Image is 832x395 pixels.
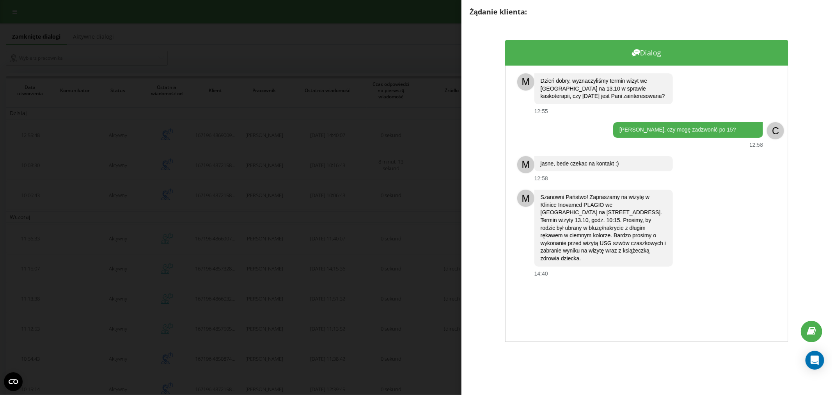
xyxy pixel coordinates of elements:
[534,156,673,172] div: jasne, bede czekac na kontakt :)
[534,73,673,104] div: Dzień dobry, wyznaczyliśmy termin wizyt we [GEOGRAPHIC_DATA] na 13.10 w sprawie kaskoterapii, czy...
[4,372,23,391] button: Open CMP widget
[534,108,548,115] div: 12:55
[613,122,763,138] div: [PERSON_NAME], czy mogę zadzwonić po 15?
[505,40,788,66] div: Dialog
[517,190,534,207] div: M
[517,73,534,91] div: M
[517,156,534,173] div: M
[534,270,548,277] div: 14:40
[534,190,673,266] div: Szanowni Państwo! Zapraszamy na wizytę w Klinice Inovamed PLAGIO we [GEOGRAPHIC_DATA] na [STREET_...
[767,122,784,139] div: C
[470,7,824,17] div: Żądanie klienta:
[534,175,548,182] div: 12:58
[749,142,763,148] div: 12:58
[805,351,824,370] div: Open Intercom Messenger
